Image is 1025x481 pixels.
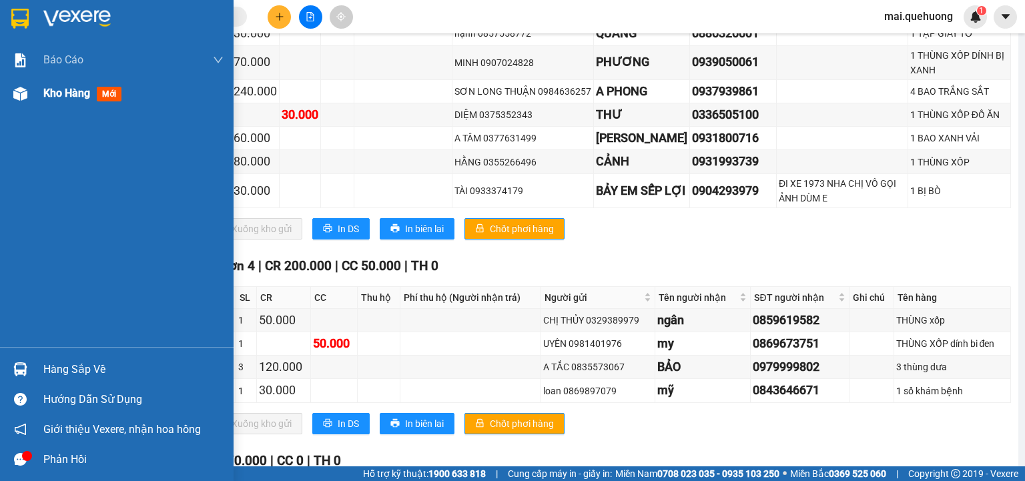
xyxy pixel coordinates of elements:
button: lockChốt phơi hàng [464,218,565,239]
sup: 1 [977,6,986,15]
div: 0843646671 [753,381,846,400]
td: A PHONG [594,80,690,103]
span: | [270,453,274,468]
div: 0931993739 [692,152,774,171]
span: TH 0 [314,453,341,468]
td: 0904293979 [690,174,777,208]
span: In biên lai [405,416,444,431]
div: my [657,334,749,353]
button: printerIn biên lai [380,413,454,434]
span: printer [323,418,332,429]
div: THÙNG xốp [896,313,1008,328]
div: THÙNG XỐP dính bi đen [896,336,1008,351]
div: 1 sổ khám bệnh [896,384,1008,398]
th: Thu hộ [358,287,400,309]
div: 30.000 [234,181,277,200]
span: In DS [338,416,359,431]
div: 50.000 [259,311,309,330]
div: 1 BAO XANH VẢI [910,131,1008,145]
span: plus [275,12,284,21]
div: CẢNH [596,152,687,171]
div: loan 0869897079 [543,384,653,398]
div: 0939050061 [692,53,774,71]
span: message [14,453,27,466]
div: A PHONG [596,82,687,101]
td: THƯ [594,103,690,127]
div: 80.000 [234,152,277,171]
span: lock [475,223,484,234]
span: | [896,466,898,481]
span: Miền Nam [615,466,779,481]
span: CR 200.000 [265,258,332,274]
span: Chốt phơi hàng [490,221,554,236]
div: UYÊN 0981401976 [543,336,653,351]
span: printer [390,223,400,234]
img: warehouse-icon [13,362,27,376]
span: TH 0 [411,258,438,274]
td: 0843646671 [751,379,849,402]
div: TÀI 0933374179 [454,183,591,198]
div: 1 BỊ BÒ [910,183,1008,198]
div: 240.000 [234,82,277,101]
td: 0859619582 [751,309,849,332]
span: Báo cáo [43,51,83,68]
button: caret-down [994,5,1017,29]
span: 1 [979,6,984,15]
div: 0859619582 [753,311,846,330]
span: Miền Bắc [790,466,886,481]
div: PHƯƠNG [596,53,687,71]
th: Tên hàng [894,287,1011,309]
span: copyright [951,469,960,478]
td: mỹ [655,379,751,402]
div: DIỆM 0375352343 [454,107,591,122]
th: Phí thu hộ (Người nhận trả) [400,287,541,309]
span: Hỗ trợ kỹ thuật: [363,466,486,481]
button: printerIn DS [312,218,370,239]
td: 0939050061 [690,46,777,80]
span: down [213,55,224,65]
div: BẢY EM SẾP LỢI [596,181,687,200]
strong: 0708 023 035 - 0935 103 250 [657,468,779,479]
span: | [258,258,262,274]
div: 0931800716 [692,129,774,147]
div: 120.000 [259,358,309,376]
button: aim [330,5,353,29]
div: 1 [238,336,254,351]
div: Phản hồi [43,450,224,470]
button: file-add [299,5,322,29]
td: 0979999802 [751,356,849,379]
span: In biên lai [405,221,444,236]
strong: 1900 633 818 [428,468,486,479]
span: Đơn 4 [220,258,255,274]
div: 60.000 [234,129,277,147]
span: | [404,258,408,274]
div: 1 [238,313,254,328]
td: 0937939861 [690,80,777,103]
th: CC [311,287,358,309]
span: In DS [338,221,359,236]
div: 0869673751 [753,334,846,353]
span: printer [390,418,400,429]
span: Cung cấp máy in - giấy in: [508,466,612,481]
div: ĐI XE 1973 NHA CHỊ VÔ GỌI ẢNH DÙM E [779,176,906,205]
span: mai.quehuong [874,8,964,25]
div: CHỊ THỦY 0329389979 [543,313,653,328]
div: Hàng sắp về [43,360,224,380]
div: 30.000 [259,381,309,400]
td: 0336505100 [690,103,777,127]
img: icon-new-feature [970,11,982,23]
td: BẢY EM SẾP LỢI [594,174,690,208]
div: 0336505100 [692,105,774,124]
span: CC 50.000 [342,258,401,274]
strong: 0369 525 060 [829,468,886,479]
th: CR [257,287,312,309]
span: | [335,258,338,274]
span: Kho hàng [43,87,90,99]
span: CC 0 [277,453,304,468]
div: 0886326601 [692,24,774,43]
td: QUANG [594,22,690,45]
span: ⚪️ [783,471,787,476]
span: Chốt phơi hàng [490,416,554,431]
span: notification [14,423,27,436]
span: Giới thiệu Vexere, nhận hoa hồng [43,421,201,438]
